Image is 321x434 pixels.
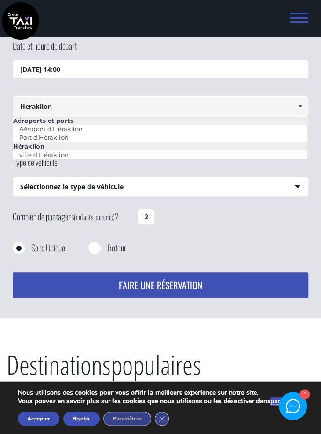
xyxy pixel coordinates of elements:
[7,347,111,382] font: Destinations
[13,96,308,116] input: Sélectionnez le lieu de ramassage
[111,347,201,382] font: populaires
[31,242,65,254] font: Sens Unique
[19,125,83,133] font: Aéroport d'Héraklion
[114,210,118,222] font: ?
[18,397,270,406] font: Vous pouvez en savoir plus sur les cookies que nous utilisons ou les désactiver dans
[2,15,39,25] a: Transferts en taxi en Crète | Services de transfert en taxi sécurisés depuis les aéroports d'Héra...
[118,278,202,292] font: FAIRE UNE RÉSERVATION
[73,212,114,222] font: (enfants compris)
[113,415,142,422] font: Paramètres
[13,210,73,222] font: Combien de passagers
[155,412,169,426] button: Fermer la bannière des cookies RGPD
[13,117,73,124] font: Aéroports et ports
[18,388,258,397] font: Nous utilisons des cookies pour vous offrir la meilleure expérience sur notre site.
[13,156,58,168] font: Type de véhicule
[63,412,100,426] button: Rejeter
[18,412,59,426] button: Accepter
[19,151,69,158] font: ville d'Héraklion
[107,242,126,254] font: Retour
[19,134,69,141] font: Port d'Héraklion
[13,142,44,150] font: Héraklion
[292,96,307,116] a: Afficher tous les éléments
[13,40,77,52] font: Date et heure de départ
[2,2,39,40] img: Transferts en taxi en Crète | Services de transfert en taxi sécurisés depuis les aéroports d'Héra...
[103,412,151,426] button: Paramètres
[13,272,308,298] button: FAIRE UNE RÉSERVATION
[73,415,90,422] font: Rejeter
[27,415,50,422] font: Accepter
[270,397,304,406] button: paramètres
[303,391,305,398] font: 1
